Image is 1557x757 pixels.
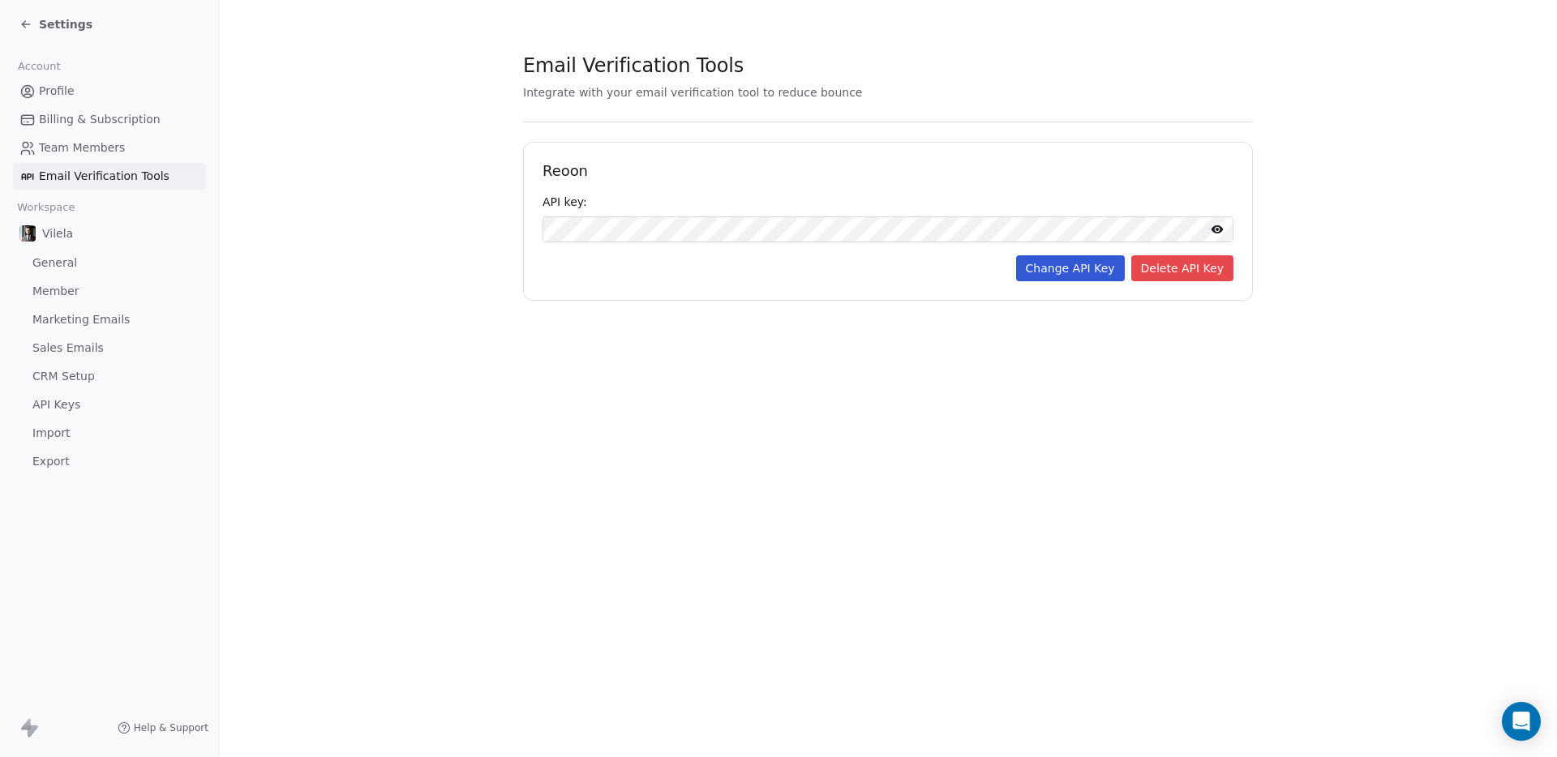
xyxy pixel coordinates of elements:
[32,311,130,328] span: Marketing Emails
[13,335,205,361] a: Sales Emails
[42,225,73,242] span: Vilela
[1016,255,1125,281] button: Change API Key
[39,139,125,156] span: Team Members
[134,721,208,734] span: Help & Support
[13,78,205,105] a: Profile
[13,278,205,305] a: Member
[1131,255,1233,281] button: Delete API Key
[32,283,79,300] span: Member
[13,306,205,333] a: Marketing Emails
[39,83,75,100] span: Profile
[13,391,205,418] a: API Keys
[32,254,77,272] span: General
[19,225,36,242] img: tryiton_dc5d7bbb-6ba4-4638-b398-71a3df0676c7.png
[13,420,205,447] a: Import
[11,195,82,220] span: Workspace
[13,363,205,390] a: CRM Setup
[32,368,95,385] span: CRM Setup
[13,448,205,475] a: Export
[13,250,205,276] a: General
[39,16,92,32] span: Settings
[11,54,67,79] span: Account
[523,53,744,78] span: Email Verification Tools
[543,161,1233,181] h1: Reoon
[32,340,104,357] span: Sales Emails
[32,453,70,470] span: Export
[39,168,169,185] span: Email Verification Tools
[523,86,862,99] span: Integrate with your email verification tool to reduce bounce
[13,106,205,133] a: Billing & Subscription
[32,396,80,413] span: API Keys
[1502,702,1541,741] div: Open Intercom Messenger
[118,721,208,734] a: Help & Support
[19,16,92,32] a: Settings
[13,135,205,161] a: Team Members
[13,163,205,190] a: Email Verification Tools
[543,194,1233,210] div: API key:
[39,111,161,128] span: Billing & Subscription
[32,425,70,442] span: Import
